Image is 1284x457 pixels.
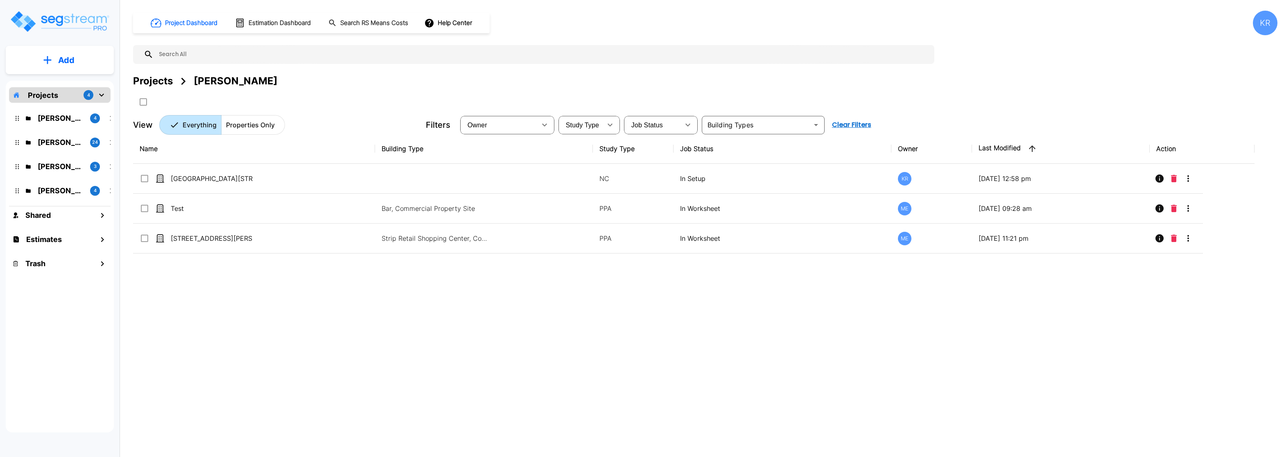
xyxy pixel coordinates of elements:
[1151,170,1168,187] button: Info
[423,15,475,31] button: Help Center
[58,54,75,66] p: Add
[1180,230,1196,247] button: More-Options
[38,137,84,148] p: Kristina's Folder (Finalized Reports)
[1168,200,1180,217] button: Delete
[680,204,885,213] p: In Worksheet
[38,113,84,124] p: M.E. Folder
[6,48,114,72] button: Add
[221,115,285,135] button: Properties Only
[133,74,173,88] div: Projects
[462,113,536,136] div: Select
[599,174,667,183] p: NC
[1168,170,1180,187] button: Delete
[94,115,97,122] p: 4
[94,187,97,194] p: 4
[147,14,222,32] button: Project Dashboard
[426,119,450,131] p: Filters
[232,14,315,32] button: Estimation Dashboard
[704,119,809,131] input: Building Types
[194,74,278,88] div: [PERSON_NAME]
[979,204,1143,213] p: [DATE] 09:28 am
[183,120,217,130] p: Everything
[375,134,593,164] th: Building Type
[325,15,413,31] button: Search RS Means Costs
[92,139,98,146] p: 24
[154,45,930,64] input: Search All
[593,134,674,164] th: Study Type
[810,119,822,131] button: Open
[135,94,151,110] button: SelectAll
[566,122,599,129] span: Study Type
[898,202,911,215] div: ME
[1151,200,1168,217] button: Info
[165,18,217,28] h1: Project Dashboard
[38,185,84,196] p: Jon's Folder
[38,161,84,172] p: Karina's Folder
[25,258,45,269] h1: Trash
[25,210,51,221] h1: Shared
[159,115,222,135] button: Everything
[94,163,97,170] p: 3
[226,120,275,130] p: Properties Only
[1180,200,1196,217] button: More-Options
[972,134,1150,164] th: Last Modified
[1151,230,1168,247] button: Info
[1180,170,1196,187] button: More-Options
[674,134,891,164] th: Job Status
[891,134,972,164] th: Owner
[560,113,602,136] div: Select
[631,122,663,129] span: Job Status
[171,233,253,243] p: [STREET_ADDRESS][PERSON_NAME][PERSON_NAME]
[159,115,285,135] div: Platform
[9,10,110,33] img: Logo
[898,232,911,245] div: ME
[171,174,253,183] p: [GEOGRAPHIC_DATA][STREET_ADDRESS]
[171,204,253,213] p: Test
[382,204,492,213] p: Bar, Commercial Property Site
[829,117,875,133] button: Clear Filters
[1168,230,1180,247] button: Delete
[26,234,62,245] h1: Estimates
[680,174,885,183] p: In Setup
[898,172,911,186] div: KR
[1150,134,1255,164] th: Action
[382,233,492,243] p: Strip Retail Shopping Center, Commercial Property Site
[599,233,667,243] p: PPA
[1253,11,1277,35] div: KR
[28,90,58,101] p: Projects
[340,18,408,28] h1: Search RS Means Costs
[599,204,667,213] p: PPA
[249,18,311,28] h1: Estimation Dashboard
[133,119,153,131] p: View
[979,174,1143,183] p: [DATE] 12:58 pm
[979,233,1143,243] p: [DATE] 11:21 pm
[133,134,375,164] th: Name
[626,113,680,136] div: Select
[468,122,487,129] span: Owner
[87,92,90,99] p: 4
[680,233,885,243] p: In Worksheet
